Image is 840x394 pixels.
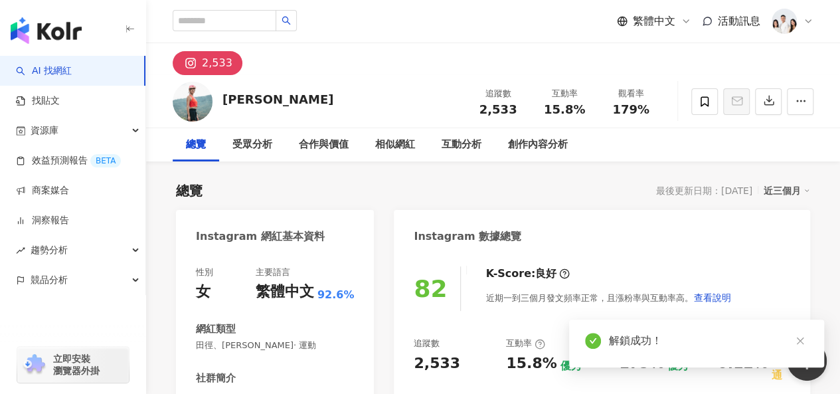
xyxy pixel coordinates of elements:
div: 82 [414,275,447,302]
button: 查看說明 [693,284,731,311]
div: 社群簡介 [196,371,236,385]
div: 性別 [196,266,213,278]
span: close [796,336,805,345]
span: 田徑、[PERSON_NAME]· 運動 [196,340,354,351]
div: 相似網紅 [375,137,415,153]
div: 總覽 [186,137,206,153]
div: 網紅類型 [196,322,236,336]
div: 合作與價值 [299,137,349,153]
a: 洞察報告 [16,214,69,227]
span: 競品分析 [31,265,68,295]
div: [PERSON_NAME] [222,91,333,108]
a: 商案媒合 [16,184,69,197]
div: Instagram 網紅基本資料 [196,229,325,244]
span: check-circle [585,333,601,349]
div: 互動率 [506,338,545,349]
div: Instagram 數據總覽 [414,229,521,244]
div: 主要語言 [256,266,290,278]
div: 互動率 [539,87,590,100]
span: 趨勢分析 [31,235,68,265]
div: 2,533 [202,54,232,72]
div: 最後更新日期：[DATE] [656,185,752,196]
span: 資源庫 [31,116,58,146]
a: chrome extension立即安裝 瀏覽器外掛 [17,347,129,383]
img: chrome extension [21,354,47,375]
div: 解鎖成功！ [609,333,808,349]
img: logo [11,17,82,44]
span: 92.6% [317,288,355,302]
div: 追蹤數 [473,87,523,100]
div: K-Score : [485,266,570,281]
div: 總覽 [176,181,203,200]
div: 創作內容分析 [508,137,568,153]
div: 優秀 [560,359,582,373]
img: KOL Avatar [173,82,212,122]
a: searchAI 找網紅 [16,64,72,78]
div: 繁體中文 [256,282,314,302]
div: 觀看率 [606,87,656,100]
span: 2,533 [479,102,517,116]
div: 15.8% [506,353,556,374]
div: 受眾分析 [232,137,272,153]
a: 效益預測報告BETA [16,154,121,167]
span: 繁體中文 [633,14,675,29]
span: rise [16,246,25,255]
div: 互動分析 [442,137,481,153]
span: 179% [612,103,649,116]
span: search [282,16,291,25]
div: 2,533 [414,353,460,374]
div: 近期一到三個月發文頻率正常，且漲粉率與互動率高。 [485,284,731,311]
a: 找貼文 [16,94,60,108]
span: 15.8% [544,103,585,116]
div: 女 [196,282,210,302]
span: 立即安裝 瀏覽器外掛 [53,353,100,377]
div: 近三個月 [764,182,810,199]
span: 查看說明 [693,292,730,303]
div: 追蹤數 [414,338,440,349]
button: 2,533 [173,51,242,75]
img: 20231221_NR_1399_Small.jpg [772,9,797,34]
div: 良好 [535,266,556,281]
span: 活動訊息 [718,15,760,27]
